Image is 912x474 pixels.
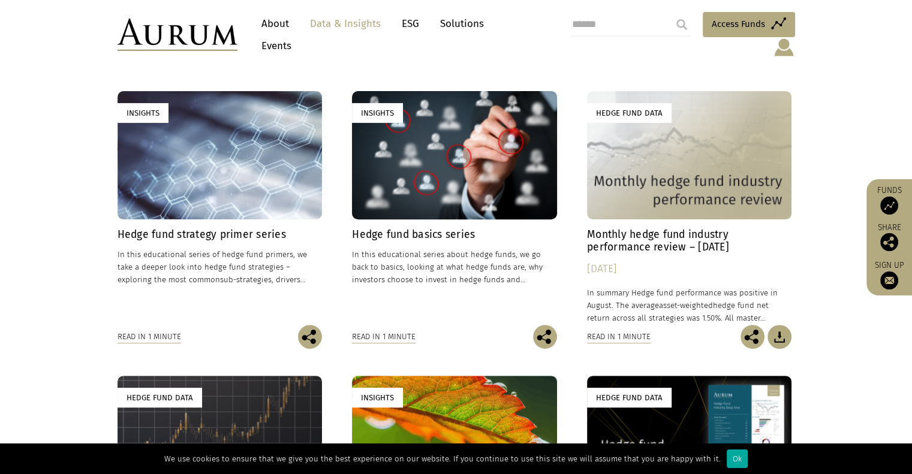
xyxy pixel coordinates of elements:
img: Share this post [533,325,557,349]
img: account-icon.svg [773,37,795,58]
a: Access Funds [703,12,795,37]
p: In summary Hedge fund performance was positive in August. The average hedge fund net return acros... [587,286,792,324]
p: In this educational series about hedge funds, we go back to basics, looking at what hedge funds a... [352,248,557,286]
div: [DATE] [587,261,792,277]
a: Insights Hedge fund strategy primer series In this educational series of hedge fund primers, we t... [118,91,323,324]
div: Insights [352,388,403,407]
a: About [255,13,295,35]
span: sub-strategies [220,275,272,284]
div: Ok [727,449,748,468]
img: Sign up to our newsletter [880,271,898,289]
div: Read in 1 minute [352,330,416,343]
div: Hedge Fund Data [118,388,202,407]
img: Share this post [298,325,322,349]
div: Share [872,224,906,251]
h4: Hedge fund strategy primer series [118,228,323,241]
img: Share this post [741,325,764,349]
a: Events [255,35,291,57]
a: Insights Hedge fund basics series In this educational series about hedge funds, we go back to bas... [352,91,557,324]
a: Solutions [434,13,490,35]
a: Sign up [872,260,906,289]
h4: Hedge fund basics series [352,228,557,241]
a: Data & Insights [304,13,387,35]
span: asset-weighted [659,301,713,310]
div: Hedge Fund Data [587,103,672,123]
p: In this educational series of hedge fund primers, we take a deeper look into hedge fund strategie... [118,248,323,286]
img: Download Article [767,325,791,349]
img: Share this post [880,233,898,251]
div: Insights [352,103,403,123]
img: Access Funds [880,197,898,215]
a: Funds [872,185,906,215]
div: Hedge Fund Data [587,388,672,407]
a: ESG [396,13,425,35]
a: Hedge Fund Data Monthly hedge fund industry performance review – [DATE] [DATE] In summary Hedge f... [587,91,792,324]
h4: Monthly hedge fund industry performance review – [DATE] [587,228,792,253]
img: Aurum [118,19,237,51]
input: Submit [670,13,694,37]
div: Read in 1 minute [118,330,181,343]
div: Insights [118,103,168,123]
div: Read in 1 minute [587,330,651,343]
span: Access Funds [712,17,765,31]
